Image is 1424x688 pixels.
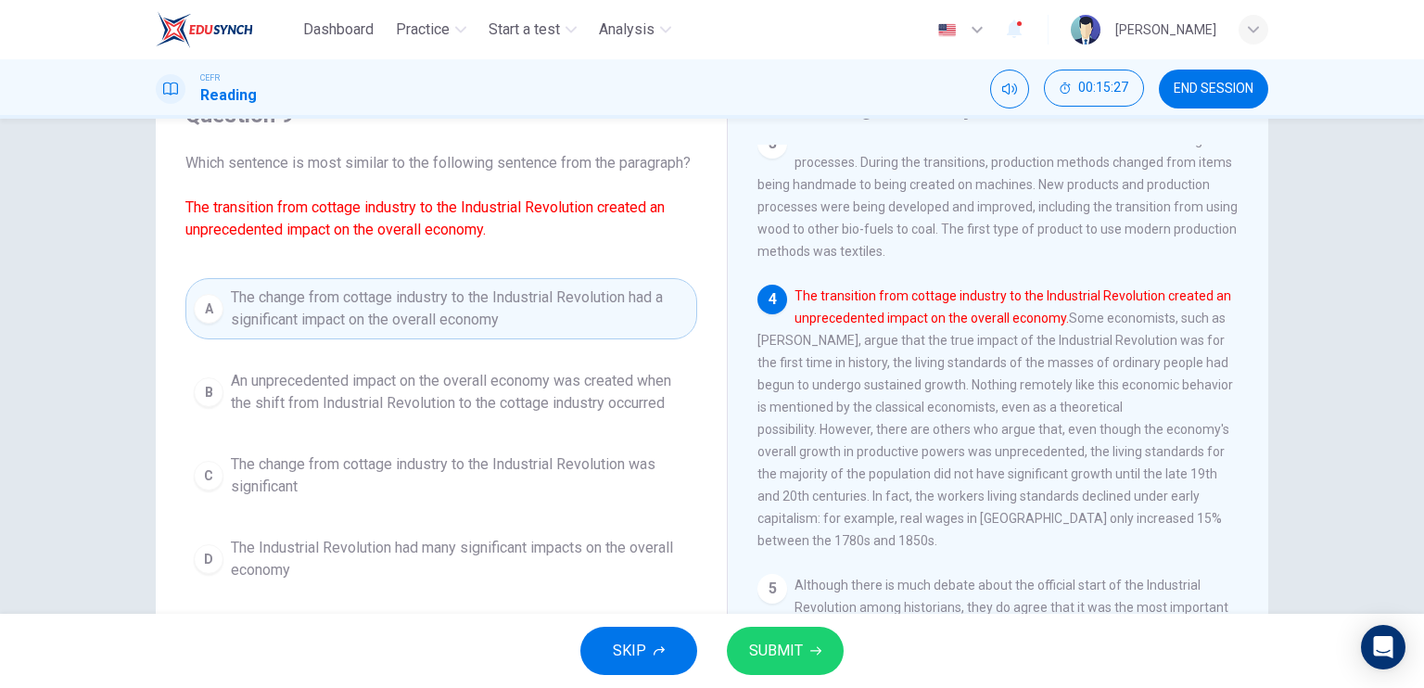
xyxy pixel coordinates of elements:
[185,529,697,590] button: DThe Industrial Revolution had many significant impacts on the overall economy
[935,23,959,37] img: en
[1361,625,1405,669] div: Open Intercom Messenger
[194,544,223,574] div: D
[599,19,655,41] span: Analysis
[990,70,1029,108] div: Mute
[194,461,223,491] div: C
[200,71,220,84] span: CEFR
[156,11,253,48] img: EduSynch logo
[1078,81,1128,96] span: 00:15:27
[757,574,787,604] div: 5
[231,453,689,498] span: The change from cottage industry to the Industrial Revolution was significant
[727,627,844,675] button: SUBMIT
[1174,82,1253,96] span: END SESSION
[1159,70,1268,108] button: END SESSION
[200,84,257,107] h1: Reading
[613,638,646,664] span: SKIP
[231,287,689,331] span: The change from cottage industry to the Industrial Revolution had a significant impact on the ove...
[749,638,803,664] span: SUBMIT
[156,11,296,48] a: EduSynch logo
[231,370,689,414] span: An unprecedented impact on the overall economy was created when the shift from Industrial Revolut...
[231,537,689,581] span: The Industrial Revolution had many significant impacts on the overall economy
[185,362,697,423] button: BAn unprecedented impact on the overall economy was created when the shift from Industrial Revolu...
[303,19,374,41] span: Dashboard
[580,627,697,675] button: SKIP
[194,294,223,324] div: A
[185,152,697,241] span: Which sentence is most similar to the following sentence from the paragraph?
[591,13,679,46] button: Analysis
[185,445,697,506] button: CThe change from cottage industry to the Industrial Revolution was significant
[481,13,584,46] button: Start a test
[489,19,560,41] span: Start a test
[194,377,223,407] div: B
[296,13,381,46] button: Dashboard
[1115,19,1216,41] div: [PERSON_NAME]
[757,288,1233,548] span: Some economists, such as [PERSON_NAME], argue that the true impact of the Industrial Revolution w...
[757,285,787,314] div: 4
[388,13,474,46] button: Practice
[795,288,1231,325] font: The transition from cottage industry to the Industrial Revolution created an unprecedented impact...
[757,578,1235,682] span: Although there is much debate about the official start of the Industrial Revolution among histori...
[1044,70,1144,108] div: Hide
[1071,15,1100,45] img: Profile picture
[185,278,697,339] button: AThe change from cottage industry to the Industrial Revolution had a significant impact on the ov...
[396,19,450,41] span: Practice
[185,198,665,238] font: The transition from cottage industry to the Industrial Revolution created an unprecedented impact...
[1044,70,1144,107] button: 00:15:27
